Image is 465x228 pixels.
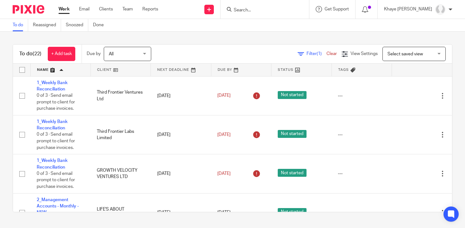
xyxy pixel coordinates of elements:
[278,91,307,99] span: Not started
[37,198,79,215] a: 2_Management Accounts - Monthly - NEW
[33,19,61,31] a: Reassigned
[37,93,75,111] span: 0 of 3 · Send email prompt to client for purchase invoices.
[48,47,75,61] a: + Add task
[278,130,307,138] span: Not started
[325,7,349,11] span: Get Support
[217,171,231,176] span: [DATE]
[151,76,211,115] td: [DATE]
[66,19,88,31] a: Snoozed
[338,170,385,177] div: ---
[37,171,75,189] span: 0 of 3 · Send email prompt to client for purchase invoices.
[37,81,68,91] a: 1_Weekly Bank Reconciliation
[217,93,231,98] span: [DATE]
[19,51,41,57] h1: To do
[90,76,151,115] td: Third Frontier Ventures Ltd
[338,132,385,138] div: ---
[87,51,101,57] p: Due by
[326,52,337,56] a: Clear
[13,19,28,31] a: To do
[109,52,114,56] span: All
[317,52,322,56] span: (1)
[217,132,231,137] span: [DATE]
[387,52,423,56] span: Select saved view
[350,52,378,56] span: View Settings
[435,4,445,15] img: Screenshot%202025-07-30%20at%207.39.43%E2%80%AFPM.png
[142,6,158,12] a: Reports
[338,68,349,71] span: Tags
[217,211,231,215] span: [DATE]
[37,120,68,130] a: 1_Weekly Bank Reconciliation
[151,154,211,193] td: [DATE]
[122,6,133,12] a: Team
[33,51,41,56] span: (22)
[278,169,307,177] span: Not started
[151,115,211,154] td: [DATE]
[338,93,385,99] div: ---
[99,6,113,12] a: Clients
[37,132,75,150] span: 0 of 3 · Send email prompt to client for purchase invoices.
[79,6,90,12] a: Email
[307,52,326,56] span: Filter
[93,19,108,31] a: Done
[278,208,307,216] span: Not started
[13,5,44,14] img: Pixie
[90,154,151,193] td: GROWTH VELOCITY VENTURES LTD
[233,8,290,13] input: Search
[37,158,68,169] a: 1_Weekly Bank Reconciliation
[384,6,432,12] p: Khaye [PERSON_NAME]
[59,6,70,12] a: Work
[90,115,151,154] td: Third Frontier Labs Limited
[338,209,385,216] div: ---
